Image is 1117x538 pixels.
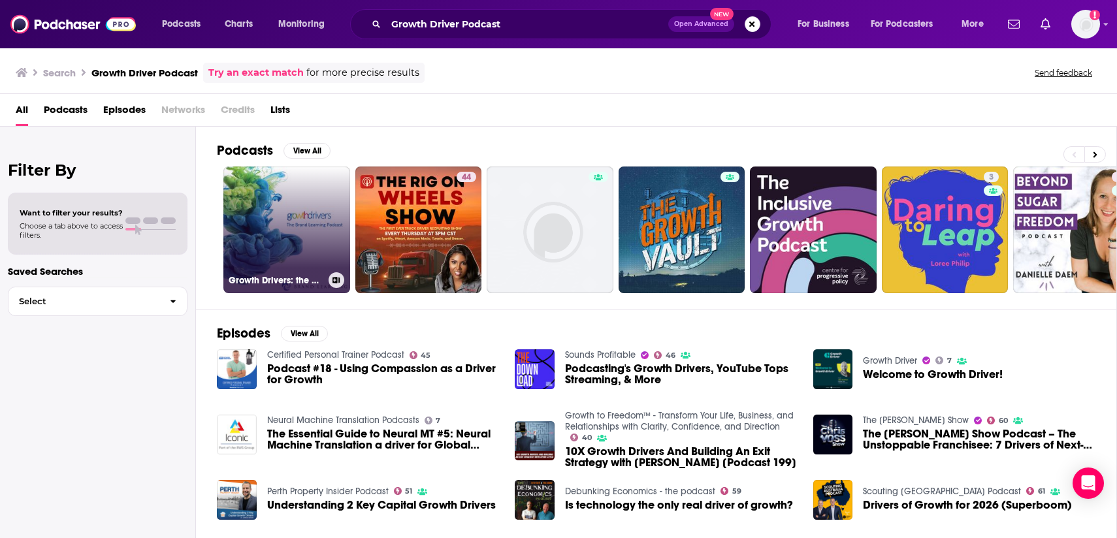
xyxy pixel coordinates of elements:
[161,99,205,126] span: Networks
[984,172,999,182] a: 3
[798,15,849,33] span: For Business
[813,480,853,520] img: Drivers of Growth for 2026 (Superboom)
[1038,488,1045,494] span: 61
[565,486,715,497] a: Debunking Economics - the podcast
[43,67,76,79] h3: Search
[386,14,668,35] input: Search podcasts, credits, & more...
[20,208,123,217] span: Want to filter your results?
[436,418,440,424] span: 7
[20,221,123,240] span: Choose a tab above to access filters.
[394,487,413,495] a: 51
[267,428,500,451] span: The Essential Guide to Neural MT #5: Neural Machine Translation a driver for Global Business Grow...
[654,351,675,359] a: 46
[570,434,592,441] a: 40
[283,143,331,159] button: View All
[225,15,253,33] span: Charts
[16,99,28,126] a: All
[1003,13,1025,35] a: Show notifications dropdown
[863,355,917,366] a: Growth Driver
[863,428,1095,451] a: The Chris Voss Show Podcast – The Unstoppable Franchisee: 7 Drivers of Next-Level Growth by Gary ...
[1071,10,1100,39] img: User Profile
[425,417,441,424] a: 7
[217,415,257,454] img: The Essential Guide to Neural MT #5: Neural Machine Translation a driver for Global Business Grow...
[8,287,187,316] button: Select
[267,499,496,511] a: Understanding 2 Key Capital Growth Drivers
[10,12,136,37] img: Podchaser - Follow, Share and Rate Podcasts
[162,15,201,33] span: Podcasts
[1090,10,1100,20] svg: Add a profile image
[863,428,1095,451] span: The [PERSON_NAME] Show Podcast – The Unstoppable Franchisee: 7 Drivers of Next-Level Growth by [P...
[457,172,476,182] a: 44
[270,99,290,126] a: Lists
[363,9,784,39] div: Search podcasts, credits, & more...
[217,142,331,159] a: PodcastsView All
[1073,467,1104,499] div: Open Intercom Messenger
[862,14,952,35] button: open menu
[515,349,555,389] img: Podcasting's Growth Drivers, YouTube Tops Streaming, & More
[223,166,350,293] a: Growth Drivers: the Brand Learning podcast
[565,410,794,432] a: Growth to Freedom™ - Transform Your Life, Business, and Relationships with Clarity, Confidence, a...
[720,487,741,495] a: 59
[666,353,675,358] span: 46
[813,349,853,389] img: Welcome to Growth Driver!
[8,297,159,306] span: Select
[565,363,798,385] a: Podcasting's Growth Drivers, YouTube Tops Streaming, & More
[710,8,734,20] span: New
[863,369,1003,380] a: Welcome to Growth Driver!
[306,65,419,80] span: for more precise results
[1026,487,1045,495] a: 61
[674,21,728,27] span: Open Advanced
[863,499,1072,511] span: Drivers of Growth for 2026 (Superboom)
[8,265,187,277] p: Saved Searches
[1031,67,1096,78] button: Send feedback
[267,415,419,426] a: Neural Machine Translation Podcasts
[947,358,952,364] span: 7
[217,349,257,389] img: Podcast #18 - Using Compassion as a Driver for Growth
[8,161,187,180] h2: Filter By
[410,351,431,359] a: 45
[515,480,555,520] img: Is technology the only real driver of growth?
[565,446,798,468] a: 10X Growth Drivers And Building An Exit Strategy with Steve Little [Podcast 199]
[565,499,793,511] a: Is technology the only real driver of growth?
[952,14,1000,35] button: open menu
[565,446,798,468] span: 10X Growth Drivers And Building An Exit Strategy with [PERSON_NAME] [Podcast 199]
[871,15,933,33] span: For Podcasters
[217,480,257,520] img: Understanding 2 Key Capital Growth Drivers
[217,142,273,159] h2: Podcasts
[999,418,1008,424] span: 60
[44,99,88,126] a: Podcasts
[935,356,952,364] a: 7
[668,16,734,32] button: Open AdvancedNew
[267,349,404,360] a: Certified Personal Trainer Podcast
[732,488,741,494] span: 59
[863,486,1021,497] a: Scouting Australia Podcast
[1035,13,1056,35] a: Show notifications dropdown
[1071,10,1100,39] span: Logged in as saraatspark
[962,15,984,33] span: More
[1071,10,1100,39] button: Show profile menu
[216,14,261,35] a: Charts
[267,363,500,385] a: Podcast #18 - Using Compassion as a Driver for Growth
[882,166,1009,293] a: 3
[515,421,555,461] img: 10X Growth Drivers And Building An Exit Strategy with Steve Little [Podcast 199]
[91,67,198,79] h3: Growth Driver Podcast
[103,99,146,126] a: Episodes
[813,415,853,454] img: The Chris Voss Show Podcast – The Unstoppable Franchisee: 7 Drivers of Next-Level Growth by Gary ...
